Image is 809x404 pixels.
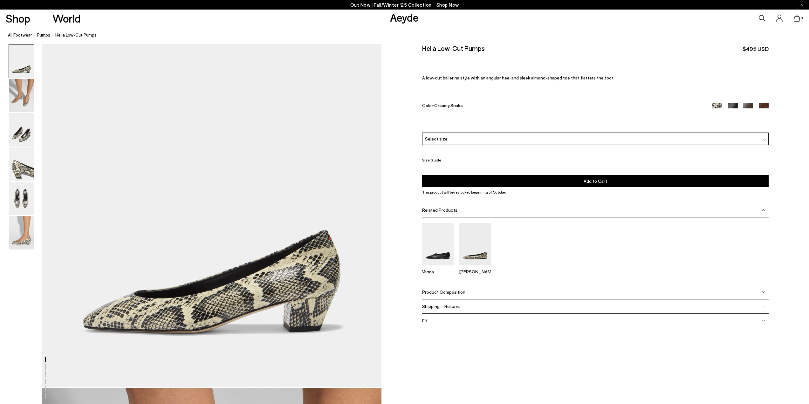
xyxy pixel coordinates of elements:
span: Navigate to /collections/new-in [436,2,459,8]
p: A low-cut ballerina style with an angular heel and sleek almond-shaped toe that flatters the foot. [422,75,769,80]
img: svg%3E [762,305,765,308]
span: $495 USD [743,45,769,53]
nav: breadcrumb [8,27,809,44]
div: Color: [422,103,701,110]
img: Helia Low-Cut Pumps - Image 4 [9,147,34,181]
img: svg%3E [762,291,765,294]
span: Related Products [422,208,457,213]
span: Fit [422,318,428,323]
img: Helia Low-Cut Pumps - Image 6 [9,216,34,250]
p: [PERSON_NAME] [459,269,491,274]
a: Vanna Almond-Toe Loafers Vanna [422,261,454,274]
a: Aeyde [390,10,419,24]
img: Helia Low-Cut Pumps - Image 1 [9,45,34,78]
img: Helia Low-Cut Pumps - Image 2 [9,79,34,112]
img: svg%3E [763,138,766,141]
span: Product Composition [422,289,465,295]
span: Select size [425,135,448,142]
a: Shop [6,13,30,24]
button: Size Guide [422,156,441,164]
img: svg%3E [762,209,765,212]
a: Ellie Almond-Toe Flats [PERSON_NAME] [459,261,491,274]
button: Add to Cart [422,175,769,187]
span: 0 [800,17,803,20]
span: Shipping + Returns [422,304,461,309]
img: svg%3E [762,319,765,322]
a: All Footwear [8,32,32,38]
p: Vanna [422,269,454,274]
p: Out Now | Fall/Winter ‘25 Collection [350,1,459,9]
img: Helia Low-Cut Pumps - Image 5 [9,182,34,215]
img: Ellie Almond-Toe Flats [459,223,491,265]
h2: Helia Low-Cut Pumps [422,44,485,52]
a: World [52,13,81,24]
p: This product will be restocked beginning of October. [422,189,769,195]
span: Helia Low-Cut Pumps [55,32,97,38]
span: Creamy Snake [434,103,463,108]
img: Helia Low-Cut Pumps - Image 3 [9,113,34,147]
span: Add to Cart [584,178,607,184]
span: pumps [37,32,50,38]
a: pumps [37,32,50,38]
img: Vanna Almond-Toe Loafers [422,223,454,265]
a: 0 [794,15,800,22]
